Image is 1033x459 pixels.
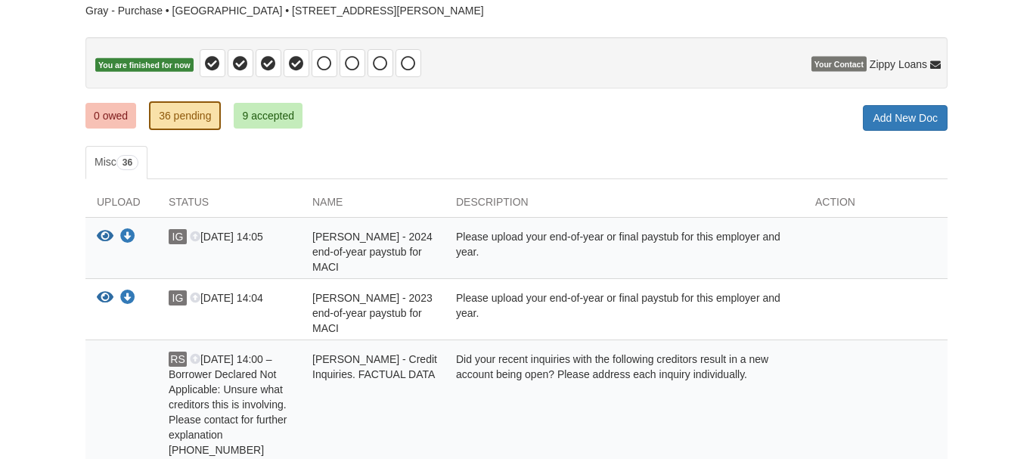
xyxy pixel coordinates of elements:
span: [DATE] 14:00 – Borrower Declared Not Applicable: Unsure what creditors this is involving. Please ... [169,353,287,456]
button: View Ivan Gray - 2024 end-of-year paystub for MACI [97,229,113,245]
span: [PERSON_NAME] - Credit Inquiries. FACTUAL DATA [312,353,437,380]
span: 36 [116,155,138,170]
div: Description [445,194,804,217]
div: Please upload your end-of-year or final paystub for this employer and year. [445,290,804,336]
span: [PERSON_NAME] - 2023 end-of-year paystub for MACI [312,292,433,334]
span: Your Contact [811,57,867,72]
button: View Ivan Gray - 2023 end-of-year paystub for MACI [97,290,113,306]
div: Upload [85,194,157,217]
span: [DATE] 14:04 [190,292,263,304]
div: Did your recent inquiries with the following creditors result in a new account being open? Please... [445,352,804,457]
a: Download Ivan Gray - 2023 end-of-year paystub for MACI [120,293,135,305]
span: RS [169,352,187,367]
span: [PERSON_NAME] - 2024 end-of-year paystub for MACI [312,231,433,273]
a: 0 owed [85,103,136,129]
span: Zippy Loans [870,57,927,72]
a: Misc [85,146,147,179]
div: Action [804,194,948,217]
span: IG [169,229,187,244]
span: [DATE] 14:05 [190,231,263,243]
span: You are finished for now [95,58,194,73]
div: Name [301,194,445,217]
a: 36 pending [149,101,221,130]
div: Status [157,194,301,217]
a: 9 accepted [234,103,302,129]
div: Gray - Purchase • [GEOGRAPHIC_DATA] • [STREET_ADDRESS][PERSON_NAME] [85,5,948,17]
a: Add New Doc [863,105,948,131]
a: Download Ivan Gray - 2024 end-of-year paystub for MACI [120,231,135,243]
span: IG [169,290,187,305]
div: Please upload your end-of-year or final paystub for this employer and year. [445,229,804,274]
